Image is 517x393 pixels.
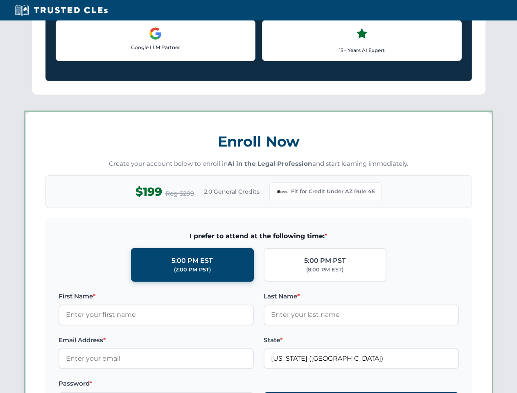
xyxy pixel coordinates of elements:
div: (8:00 PM EST) [306,266,343,274]
input: Enter your last name [264,305,459,325]
label: Password [59,379,254,388]
label: Email Address [59,335,254,345]
p: 15+ Years AI Expert [269,46,455,54]
div: (2:00 PM PST) [174,266,211,274]
input: Enter your email [59,348,254,369]
span: Reg $299 [165,189,194,199]
p: Create your account below to enroll in and start learning immediately. [45,159,472,169]
strong: AI in the Legal Profession [228,160,312,167]
input: Arizona (AZ) [264,348,459,369]
p: Google LLM Partner [63,43,248,51]
span: Fit for Credit Under AZ Rule 45 [291,187,375,196]
img: Google [149,27,162,40]
div: 5:00 PM PST [304,255,346,266]
input: Enter your first name [59,305,254,325]
span: I prefer to attend at the following time: [59,231,459,242]
div: 5:00 PM EST [172,255,213,266]
label: State [264,335,459,345]
img: Arizona Bar [276,186,288,197]
h3: Enroll Now [45,129,472,154]
span: $199 [135,183,162,201]
label: Last Name [264,291,459,301]
span: 2.0 General Credits [204,187,260,196]
img: Trusted CLEs [12,4,110,16]
label: First Name [59,291,254,301]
